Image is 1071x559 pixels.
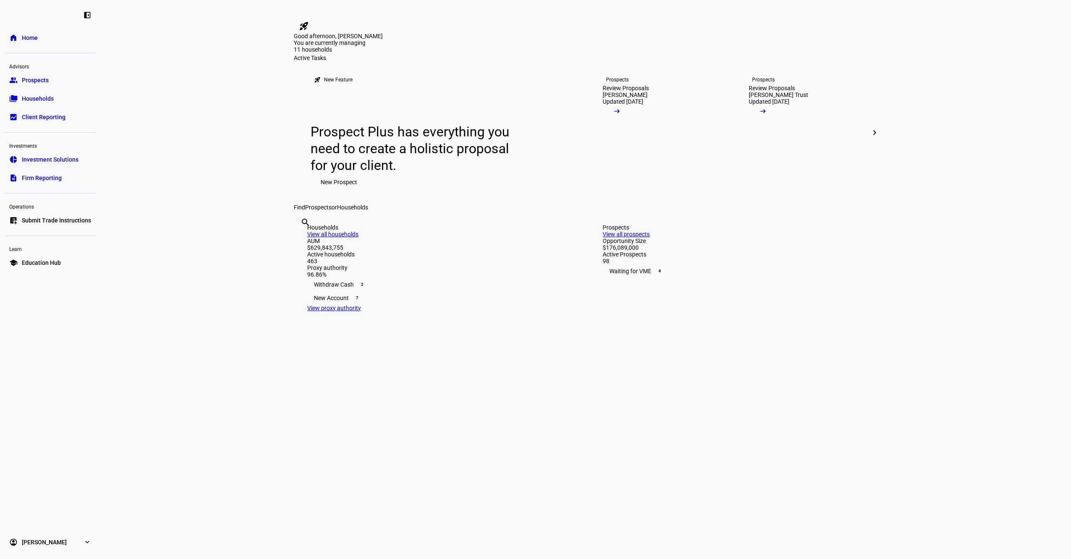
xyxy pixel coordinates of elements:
[307,291,569,305] div: New Account
[603,224,865,231] div: Prospects
[9,76,18,84] eth-mat-symbol: group
[9,174,18,182] eth-mat-symbol: description
[307,244,569,251] div: $629,843,755
[22,94,54,103] span: Households
[759,107,767,115] mat-icon: arrow_right_alt
[9,94,18,103] eth-mat-symbol: folder_copy
[294,39,366,46] span: You are currently managing
[603,238,865,244] div: Opportunity Size
[5,170,96,186] a: descriptionFirm Reporting
[307,251,569,258] div: Active households
[5,200,96,212] div: Operations
[83,11,91,19] eth-mat-symbol: left_panel_close
[603,251,865,258] div: Active Prospects
[337,204,368,211] span: Households
[354,295,360,301] span: 7
[294,55,878,61] div: Active Tasks
[603,98,643,105] div: Updated [DATE]
[307,231,358,238] a: View all households
[22,76,49,84] span: Prospects
[307,264,569,271] div: Proxy authority
[606,76,629,83] div: Prospects
[305,204,332,211] span: Prospects
[294,33,878,39] div: Good afternoon, [PERSON_NAME]
[749,85,795,91] div: Review Proposals
[300,229,302,239] input: Enter name of prospect or household
[589,61,729,204] a: ProspectsReview Proposals[PERSON_NAME]Updated [DATE]
[359,281,366,288] span: 2
[314,76,321,83] mat-icon: rocket_launch
[299,21,309,31] mat-icon: rocket_launch
[9,155,18,164] eth-mat-symbol: pie_chart
[307,278,569,291] div: Withdraw Cash
[5,72,96,89] a: groupProspects
[9,216,18,225] eth-mat-symbol: list_alt_add
[307,258,569,264] div: 463
[5,243,96,254] div: Learn
[9,538,18,546] eth-mat-symbol: account_circle
[5,109,96,125] a: bid_landscapeClient Reporting
[321,174,357,191] span: New Prospect
[294,46,378,55] div: 11 households
[603,244,865,251] div: $176,089,000
[22,538,67,546] span: [PERSON_NAME]
[294,204,878,211] div: Find or
[9,259,18,267] eth-mat-symbol: school
[307,224,569,231] div: Households
[749,91,808,98] div: [PERSON_NAME] Trust
[22,216,91,225] span: Submit Trade Instructions
[656,268,663,274] span: 4
[9,113,18,121] eth-mat-symbol: bid_landscape
[307,238,569,244] div: AUM
[5,29,96,46] a: homeHome
[22,113,65,121] span: Client Reporting
[603,85,649,91] div: Review Proposals
[83,538,91,546] eth-mat-symbol: expand_more
[311,174,367,191] button: New Prospect
[603,231,650,238] a: View all prospects
[749,98,789,105] div: Updated [DATE]
[307,271,569,278] div: 96.86%
[9,34,18,42] eth-mat-symbol: home
[603,264,865,278] div: Waiting for VME
[5,139,96,151] div: Investments
[22,174,62,182] span: Firm Reporting
[752,76,775,83] div: Prospects
[307,305,361,311] a: View proxy authority
[22,259,61,267] span: Education Hub
[300,217,311,227] mat-icon: search
[603,91,648,98] div: [PERSON_NAME]
[5,90,96,107] a: folder_copyHouseholds
[5,151,96,168] a: pie_chartInvestment Solutions
[613,107,621,115] mat-icon: arrow_right_alt
[870,128,880,138] mat-icon: chevron_right
[22,155,78,164] span: Investment Solutions
[22,34,38,42] span: Home
[311,123,517,174] div: Prospect Plus has everything you need to create a holistic proposal for your client.
[735,61,875,204] a: ProspectsReview Proposals[PERSON_NAME] TrustUpdated [DATE]
[324,76,353,83] div: New Feature
[603,258,865,264] div: 98
[5,60,96,72] div: Advisors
